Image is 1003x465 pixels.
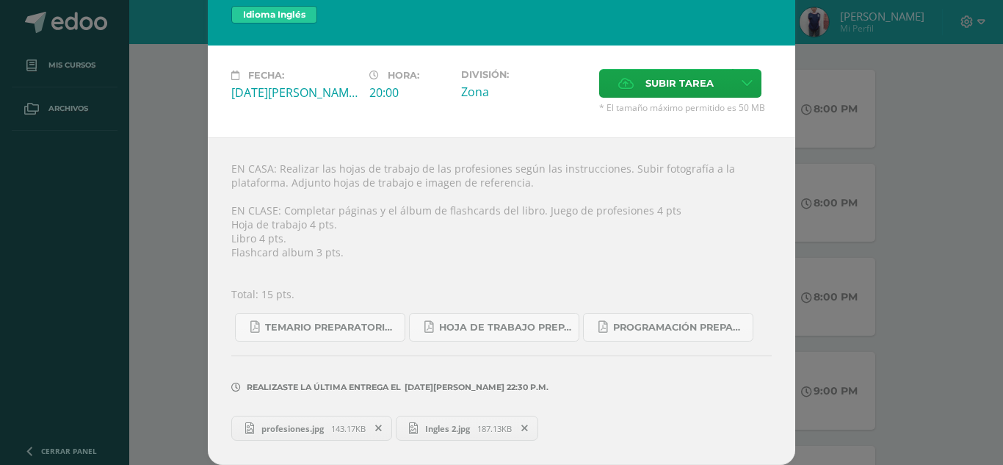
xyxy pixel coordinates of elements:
span: Hora: [388,70,419,81]
a: profesiones.jpg 143.17KB [231,416,392,441]
span: Realizaste la última entrega el [247,382,401,392]
a: Programación Preparatoria Inglés B.pdf [583,313,753,342]
span: Remover entrega [513,420,537,436]
span: Subir tarea [645,70,714,97]
span: Idioma Inglés [231,6,317,24]
div: EN CASA: Realizar las hojas de trabajo de las profesiones según las instrucciones. Subir fotograf... [208,137,795,465]
span: Fecha: [248,70,284,81]
span: Temario preparatoria 4-2025.pdf [265,322,397,334]
span: [DATE][PERSON_NAME] 22:30 p.m. [401,387,548,388]
div: [DATE][PERSON_NAME] [231,84,358,101]
span: 143.17KB [331,423,366,434]
span: Remover entrega [366,420,391,436]
span: Hoja de trabajo PREPARATORIA1.pdf [439,322,571,334]
a: Temario preparatoria 4-2025.pdf [235,313,405,342]
a: Hoja de trabajo PREPARATORIA1.pdf [409,313,579,342]
div: 20:00 [369,84,449,101]
span: Programación Preparatoria Inglés B.pdf [613,322,745,334]
a: Ingles 2.jpg 187.13KB [396,416,539,441]
span: * El tamaño máximo permitido es 50 MB [599,101,772,114]
span: profesiones.jpg [254,423,331,434]
label: División: [461,69,587,80]
span: Ingles 2.jpg [418,423,477,434]
span: 187.13KB [477,423,512,434]
div: Zona [461,84,587,100]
